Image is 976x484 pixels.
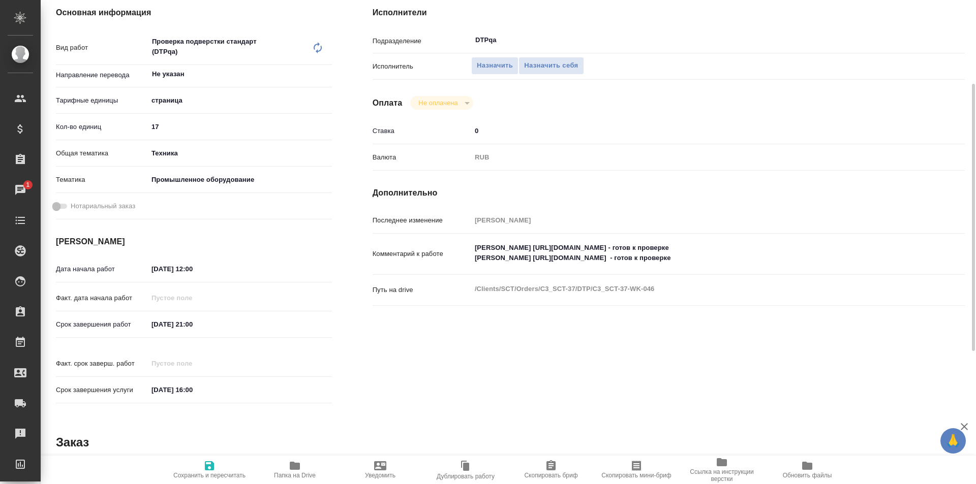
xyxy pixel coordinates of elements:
div: страница [148,92,332,109]
input: ✎ Введи что-нибудь [471,123,916,138]
p: Факт. срок заверш. работ [56,359,148,369]
input: Пустое поле [148,356,237,371]
span: Дублировать работу [437,473,495,480]
button: Ссылка на инструкции верстки [679,456,765,484]
button: Скопировать мини-бриф [594,456,679,484]
p: Путь на drive [373,285,471,295]
input: Пустое поле [471,213,916,228]
p: Дата начала работ [56,264,148,274]
h2: Заказ [56,434,89,450]
div: Техника [148,145,332,162]
p: Комментарий к работе [373,249,471,259]
button: Скопировать бриф [508,456,594,484]
p: Исполнитель [373,61,471,72]
p: Валюта [373,152,471,163]
span: Уведомить [365,472,395,479]
div: Промышленное оборудование [148,171,332,188]
p: Факт. дата начала работ [56,293,148,303]
h4: Исполнители [373,7,965,19]
p: Общая тематика [56,148,148,158]
p: Кол-во единиц [56,122,148,132]
h4: Основная информация [56,7,332,19]
p: Ставка [373,126,471,136]
p: Срок завершения работ [56,319,148,330]
h4: Дополнительно [373,187,965,199]
span: Обновить файлы [783,472,832,479]
div: RUB [471,149,916,166]
input: ✎ Введи что-нибудь [148,382,237,397]
span: 🙏 [944,430,962,451]
p: Подразделение [373,36,471,46]
span: Папка на Drive [274,472,316,479]
button: Папка на Drive [252,456,338,484]
span: Назначить [477,60,513,72]
p: Последнее изменение [373,215,471,225]
span: Скопировать бриф [524,472,577,479]
p: Срок завершения услуги [56,385,148,395]
input: Пустое поле [148,291,237,305]
textarea: /Clients/SCT/Orders/C3_SCT-37/DTP/C3_SCT-37-WK-046 [471,280,916,298]
button: Уведомить [338,456,423,484]
button: 🙏 [940,428,966,454]
p: Тарифные единицы [56,95,148,106]
button: Обновить файлы [765,456,850,484]
span: Нотариальный заказ [71,201,135,211]
button: Не оплачена [415,99,461,107]
span: Сохранить и пересчитать [173,472,246,479]
button: Open [326,73,328,75]
a: 1 [3,177,38,203]
span: Скопировать мини-бриф [601,472,671,479]
input: ✎ Введи что-нибудь [148,317,237,332]
p: Тематика [56,175,148,185]
p: Направление перевода [56,70,148,80]
h4: Оплата [373,97,403,109]
button: Open [910,39,912,41]
button: Назначить [471,57,518,75]
button: Дублировать работу [423,456,508,484]
h4: [PERSON_NAME] [56,236,332,248]
input: ✎ Введи что-нибудь [148,262,237,276]
button: Сохранить и пересчитать [167,456,252,484]
div: Не оплачена [410,96,473,110]
span: Назначить себя [524,60,578,72]
p: Вид работ [56,43,148,53]
input: ✎ Введи что-нибудь [148,119,332,134]
button: Назначить себя [518,57,584,75]
textarea: [PERSON_NAME] [URL][DOMAIN_NAME] - готов к проверке [PERSON_NAME] [URL][DOMAIN_NAME] - готов к пр... [471,239,916,267]
span: 1 [20,180,36,190]
span: Ссылка на инструкции верстки [685,468,758,482]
